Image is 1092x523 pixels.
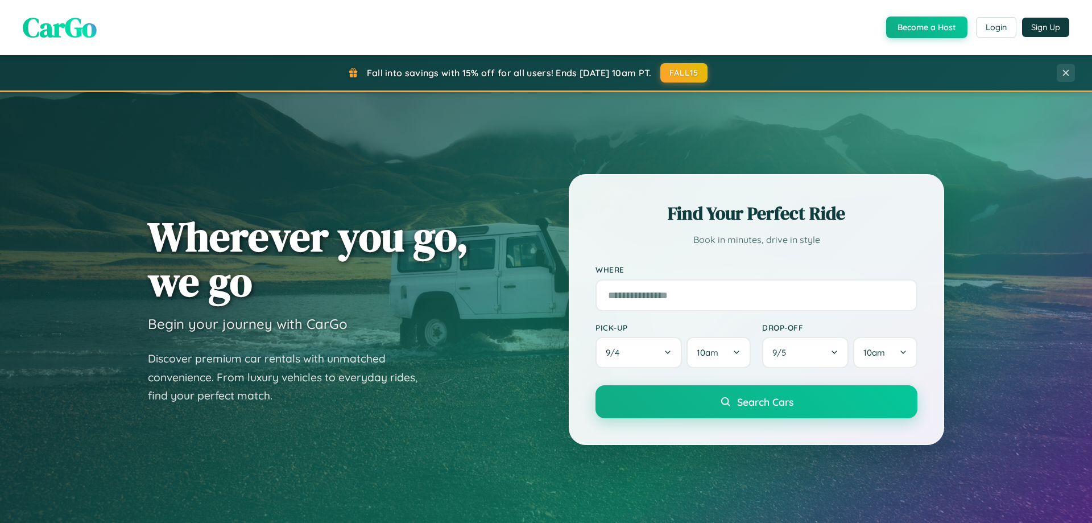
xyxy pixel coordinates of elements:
[595,385,917,418] button: Search Cars
[595,337,682,368] button: 9/4
[148,315,348,332] h3: Begin your journey with CarGo
[595,201,917,226] h2: Find Your Perfect Ride
[606,347,625,358] span: 9 / 4
[148,214,469,304] h1: Wherever you go, we go
[976,17,1016,38] button: Login
[886,17,967,38] button: Become a Host
[23,9,97,46] span: CarGo
[762,323,917,332] label: Drop-off
[686,337,751,368] button: 10am
[1022,18,1069,37] button: Sign Up
[595,265,917,275] label: Where
[595,232,917,248] p: Book in minutes, drive in style
[737,396,793,408] span: Search Cars
[660,63,708,83] button: FALL15
[367,67,652,79] span: Fall into savings with 15% off for all users! Ends [DATE] 10am PT.
[863,347,885,358] span: 10am
[853,337,917,368] button: 10am
[762,337,849,368] button: 9/5
[697,347,718,358] span: 10am
[148,349,432,405] p: Discover premium car rentals with unmatched convenience. From luxury vehicles to everyday rides, ...
[595,323,751,332] label: Pick-up
[772,347,792,358] span: 9 / 5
